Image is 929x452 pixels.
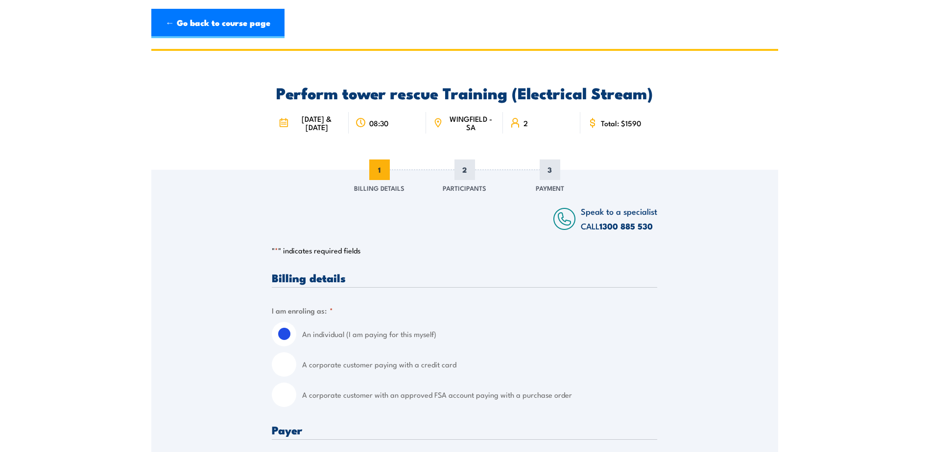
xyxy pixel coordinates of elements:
span: 1 [369,159,390,180]
h2: Perform tower rescue Training (Electrical Stream) [272,86,657,99]
p: " " indicates required fields [272,246,657,255]
span: 2 [454,159,475,180]
a: 1300 885 530 [599,220,653,232]
span: [DATE] & [DATE] [291,114,342,131]
a: ← Go back to course page [151,9,285,38]
span: Speak to a specialist CALL [581,205,657,232]
span: 3 [540,159,560,180]
label: An individual (I am paying for this myself) [302,322,657,346]
h3: Billing details [272,272,657,283]
span: 2 [524,119,528,127]
span: 08:30 [369,119,388,127]
span: Billing Details [354,183,405,193]
legend: I am enroling as: [272,305,333,316]
label: A corporate customer paying with a credit card [302,352,657,377]
label: A corporate customer with an approved FSA account paying with a purchase order [302,383,657,407]
h3: Payer [272,424,657,435]
span: WINGFIELD - SA [446,114,496,131]
span: Total: $1590 [601,119,641,127]
span: Payment [536,183,564,193]
span: Participants [443,183,486,193]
